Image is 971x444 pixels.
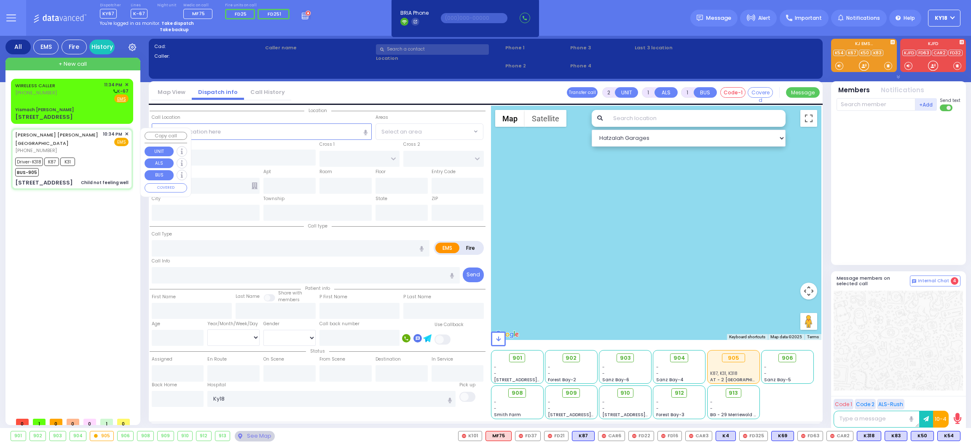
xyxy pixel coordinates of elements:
[493,329,521,340] a: Open this area in Google Maps (opens a new window)
[376,356,401,363] label: Destination
[710,370,738,377] span: K87, K31, K318
[720,87,746,98] button: Code-1
[207,321,260,327] div: Year/Month/Week/Day
[525,110,566,127] button: Show satellite imagery
[904,14,915,22] span: Help
[152,356,172,363] label: Assigned
[178,431,193,441] div: 910
[15,179,73,187] div: [STREET_ADDRESS]
[117,419,130,425] span: 0
[376,114,388,121] label: Areas
[656,412,684,418] span: Forest Bay-3
[654,87,678,98] button: ALS
[834,399,853,409] button: Code 1
[608,110,786,127] input: Search location
[512,389,523,397] span: 908
[602,412,682,418] span: [STREET_ADDRESS][PERSON_NAME]
[104,82,122,88] span: 11:34 PM
[598,431,625,441] div: CAR6
[710,377,773,383] span: AT - 2 [GEOGRAPHIC_DATA]
[89,40,115,54] a: History
[192,88,244,96] a: Dispatch info
[932,50,947,56] a: CAR2
[319,356,345,363] label: From Scene
[485,431,512,441] div: ALS
[602,405,605,412] span: -
[602,364,605,370] span: -
[183,3,215,8] label: Medic on call
[620,389,630,397] span: 910
[215,431,230,441] div: 913
[15,113,73,121] div: [STREET_ADDRESS]
[15,107,74,113] div: Yismach [PERSON_NAME]
[225,3,292,8] label: Fire units on call
[494,399,496,405] span: -
[131,3,148,8] label: Lines
[118,431,134,441] div: 906
[306,348,329,354] span: Status
[100,20,160,27] span: You're logged in as monitor.
[656,370,659,377] span: -
[432,356,453,363] label: In Service
[152,195,161,202] label: City
[50,431,66,441] div: 903
[911,431,934,441] div: K50
[722,353,745,363] div: 905
[90,431,113,441] div: 905
[15,147,57,154] span: [PHONE_NUMBER]
[152,123,372,139] input: Search location here
[145,170,174,180] button: BUS
[235,11,247,17] span: FD25
[83,419,96,425] span: 0
[154,43,263,50] label: Cad:
[114,138,129,146] span: EMS
[432,169,456,175] label: Entry Code
[915,98,937,111] button: +Add
[771,431,794,441] div: K69
[937,431,960,441] div: BLS
[628,431,654,441] div: FD22
[152,114,180,121] label: Call Location
[376,44,489,55] input: Search a contact
[800,110,817,127] button: Toggle fullscreen view
[885,431,907,441] div: K83
[566,354,577,362] span: 902
[632,434,636,438] img: red-radio-icon.svg
[800,313,817,330] button: Drag Pegman onto the map to open Street View
[100,9,117,19] span: KY67
[933,411,949,428] button: 10-4
[602,377,629,383] span: Sanz Bay-6
[689,434,693,438] img: red-radio-icon.svg
[145,132,187,140] button: Copy call
[252,182,258,189] span: Other building occupants
[15,82,55,89] a: WIRELESS CALLER
[771,431,794,441] div: BLS
[494,364,496,370] span: -
[602,399,605,405] span: -
[748,87,773,98] button: Covered
[145,147,174,157] button: UNIT
[570,62,632,70] span: Phone 4
[11,431,26,441] div: 901
[33,40,59,54] div: EMS
[548,364,550,370] span: -
[441,13,507,23] input: (000)000-00000
[685,431,712,441] div: CAR3
[376,55,503,62] label: Location
[801,434,805,438] img: red-radio-icon.svg
[265,44,373,51] label: Caller name
[125,131,129,138] span: ✕
[764,370,767,377] span: -
[786,87,820,98] button: Message
[161,20,194,27] strong: Take dispatch
[937,431,960,441] div: K54
[859,50,871,56] a: K50
[435,321,464,328] label: Use Callback
[494,412,521,418] span: Smith Farm
[145,158,174,169] button: ALS
[657,431,682,441] div: FD16
[706,14,731,22] span: Message
[694,87,717,98] button: BUS
[602,434,606,438] img: red-radio-icon.svg
[710,405,713,412] span: -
